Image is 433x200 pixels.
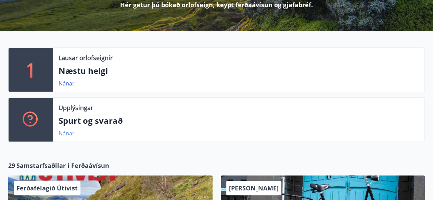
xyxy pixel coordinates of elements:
p: Upplýsingar [59,103,93,112]
span: 29 [8,161,15,170]
a: Nánar [59,80,75,87]
span: Samstarfsaðilar í Ferðaávísun [16,161,109,170]
span: [PERSON_NAME] [229,184,279,192]
p: 1 [25,57,36,83]
p: Lausar orlofseignir [59,53,113,62]
p: Hér getur þú bókað orlofseign, keypt ferðaávísun og gjafabréf. [120,0,313,9]
p: Spurt og svarað [59,115,419,126]
p: Næstu helgi [59,65,419,77]
a: Nánar [59,130,75,137]
span: Ferðafélagið Útivist [16,184,78,192]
